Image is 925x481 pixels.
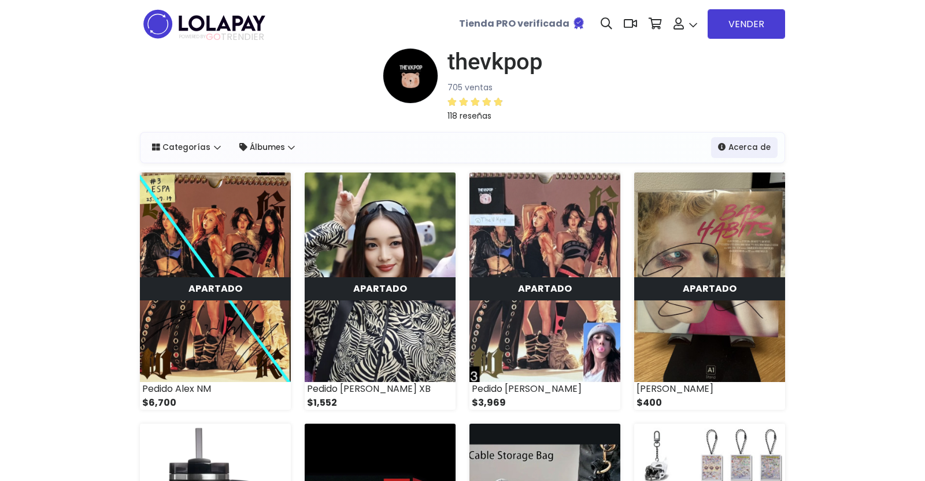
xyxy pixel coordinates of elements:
[634,172,785,410] a: APARTADO [PERSON_NAME] $400
[469,172,620,382] img: small_1754889516459.png
[305,172,456,410] a: APARTADO Pedido [PERSON_NAME] XB $1,552
[305,277,456,300] div: Sólo tu puedes verlo en tu tienda
[447,82,493,93] small: 705 ventas
[305,172,456,382] img: small_1757475563609.png
[634,277,785,300] div: Sólo tu puedes verlo en tu tienda
[708,9,785,39] a: VENDER
[447,95,503,109] div: 4.9 / 5
[469,172,620,410] a: APARTADO Pedido [PERSON_NAME] $3,969
[179,32,264,42] span: TRENDIER
[469,277,620,300] div: Sólo tu puedes verlo en tu tienda
[179,34,206,40] span: POWERED BY
[140,172,291,382] img: small_1759437575310.png
[232,137,302,158] a: Álbumes
[572,16,586,30] img: Tienda verificada
[469,382,620,396] div: Pedido [PERSON_NAME]
[447,110,491,122] small: 118 reseñas
[140,172,291,410] a: APARTADO Pedido Alex NM $6,700
[140,277,291,300] div: Sólo tu puedes verlo en tu tienda
[305,382,456,396] div: Pedido [PERSON_NAME] XB
[140,396,291,410] div: $6,700
[145,137,228,158] a: Categorías
[711,137,778,158] a: Acerca de
[438,48,542,76] a: thevkpop
[447,94,542,123] a: 118 reseñas
[634,172,785,382] img: small_1739296335135.jpeg
[140,382,291,396] div: Pedido Alex NM
[206,30,221,43] span: GO
[305,396,456,410] div: $1,552
[140,6,269,42] img: logo
[634,396,785,410] div: $400
[447,48,542,76] h1: thevkpop
[469,396,620,410] div: $3,969
[634,382,785,396] div: [PERSON_NAME]
[459,17,569,30] b: Tienda PRO verificada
